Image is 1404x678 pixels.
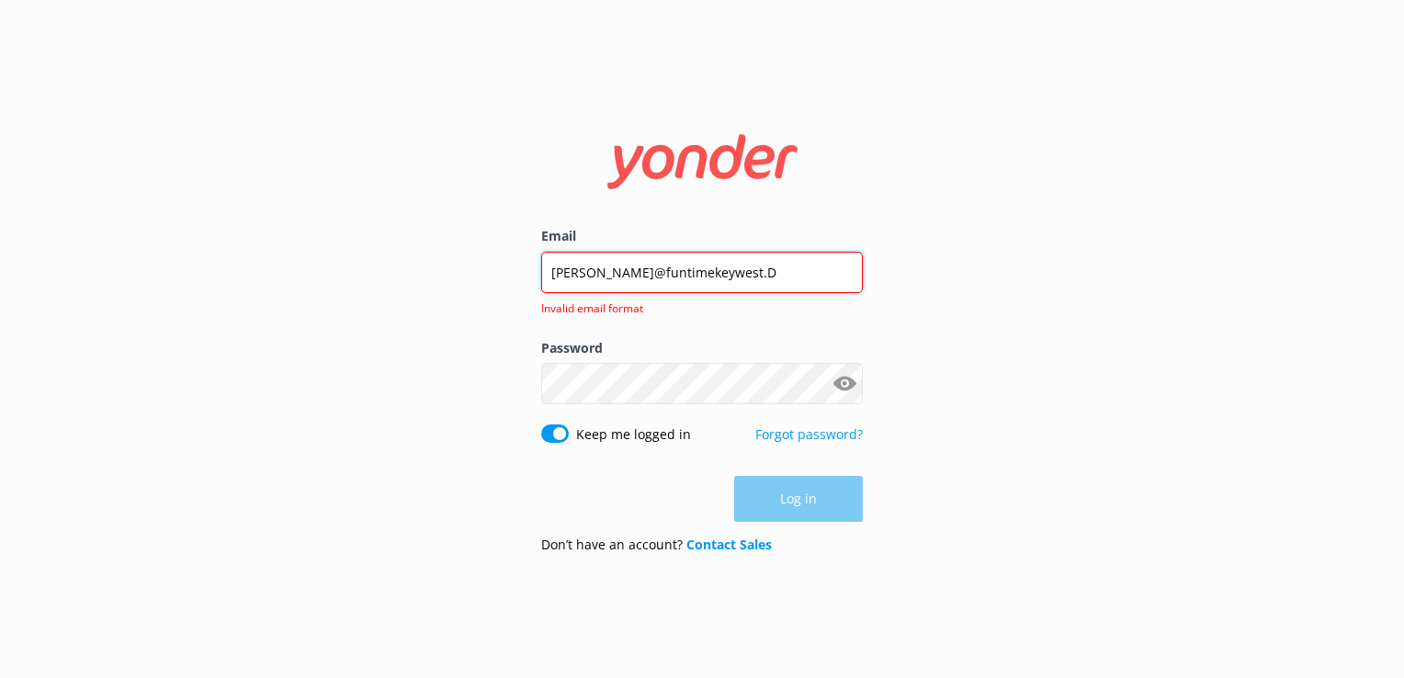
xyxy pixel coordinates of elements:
a: Contact Sales [686,536,772,553]
label: Email [541,226,863,246]
label: Keep me logged in [576,424,691,445]
span: Invalid email format [541,299,852,317]
label: Password [541,338,863,358]
p: Don’t have an account? [541,535,772,555]
button: Show password [826,366,863,402]
a: Forgot password? [755,425,863,443]
input: user@emailaddress.com [541,252,863,293]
